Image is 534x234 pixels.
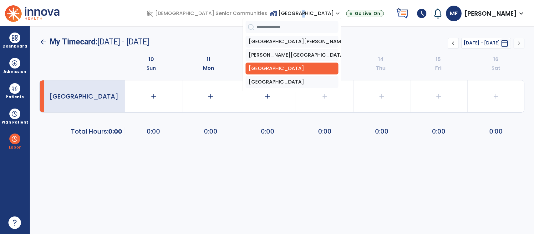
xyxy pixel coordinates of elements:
[40,80,125,112] div: [GEOGRAPHIC_DATA]
[3,70,26,74] span: Admission
[375,126,389,136] div: 0:00
[39,118,125,145] div: Total Hours:
[355,65,407,71] span: Thu
[464,9,517,18] h7: [PERSON_NAME]
[125,56,177,63] span: 10
[261,126,274,136] div: 0:00
[39,38,47,46] div: arrow_back
[207,93,214,100] span: add
[183,56,234,63] span: 11
[150,93,157,100] span: add
[464,40,500,46] label: [DATE] - [DATE]
[446,6,462,21] h7: MF
[433,8,443,18] img: bell.svg
[489,126,503,136] div: 0:00
[97,37,149,46] span: [DATE] - [DATE]
[246,76,338,88] li: [GEOGRAPHIC_DATA]
[450,39,457,47] span: chevron_left
[446,3,525,23] button: MF[PERSON_NAME]expand_more
[270,10,341,17] span: [GEOGRAPHIC_DATA]
[432,126,446,136] div: 0:00
[413,56,464,63] span: 15
[416,8,427,19] span: schedule
[264,93,272,100] span: add
[412,6,431,21] button: schedule
[6,95,24,99] span: Patients
[246,49,338,61] li: [PERSON_NAME][GEOGRAPHIC_DATA]
[2,120,28,124] span: Plan Patient
[334,10,341,17] span: expand_more
[125,65,177,71] span: Sun
[49,37,97,46] strong: My Timecard:
[241,56,292,63] span: 12
[5,4,59,22] img: logo.svg
[318,126,332,136] div: 0:00
[9,145,21,149] span: Labor
[517,10,525,17] span: expand_more
[3,44,27,48] span: Dashboard
[108,126,122,136] strong: 0:00
[246,36,338,48] li: [GEOGRAPHIC_DATA][PERSON_NAME]
[413,65,464,71] span: Fri
[355,56,407,63] span: 14
[396,8,409,19] img: Icon Feedback
[270,10,277,17] span: home_work
[470,56,521,63] span: 16
[248,24,254,30] img: search.svg
[501,39,508,47] i: calendar_today
[241,65,292,71] span: Tue
[204,126,217,136] div: 0:00
[470,65,521,71] span: Sat
[147,126,160,136] div: 0:00
[183,65,234,71] span: Mon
